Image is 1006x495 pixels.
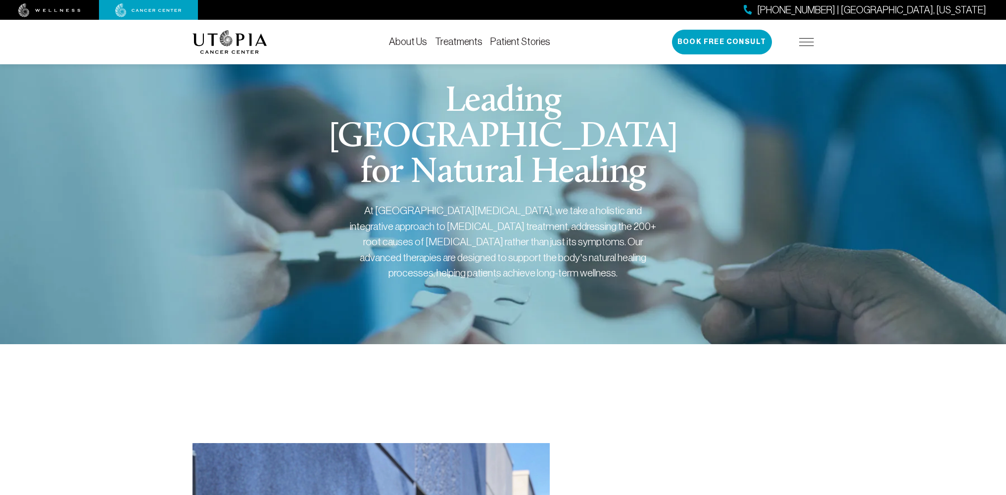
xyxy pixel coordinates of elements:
[757,3,986,17] span: [PHONE_NUMBER] | [GEOGRAPHIC_DATA], [US_STATE]
[350,203,657,281] div: At [GEOGRAPHIC_DATA][MEDICAL_DATA], we take a holistic and integrative approach to [MEDICAL_DATA]...
[799,38,814,46] img: icon-hamburger
[389,36,427,47] a: About Us
[115,3,182,17] img: cancer center
[744,3,986,17] a: [PHONE_NUMBER] | [GEOGRAPHIC_DATA], [US_STATE]
[18,3,81,17] img: wellness
[314,84,692,191] h1: Leading [GEOGRAPHIC_DATA] for Natural Healing
[435,36,482,47] a: Treatments
[490,36,550,47] a: Patient Stories
[672,30,772,54] button: Book Free Consult
[192,30,267,54] img: logo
